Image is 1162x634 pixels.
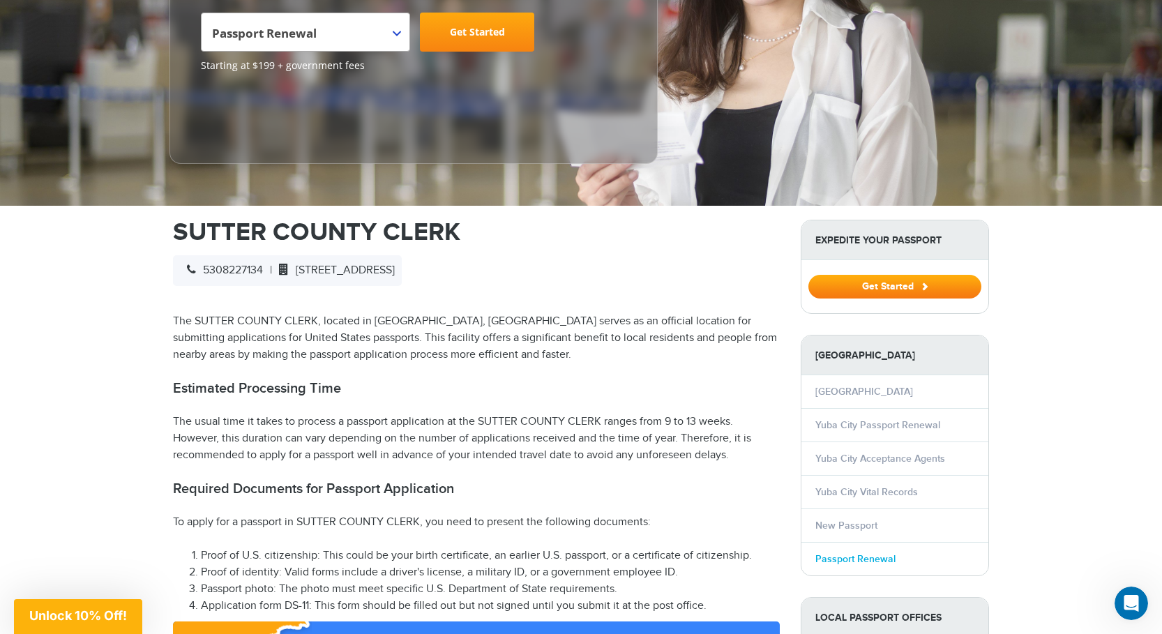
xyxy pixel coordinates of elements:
span: Unlock 10% Off! [29,608,127,623]
span: Passport Renewal [201,13,410,52]
li: Passport photo: The photo must meet specific U.S. Department of State requirements. [201,581,780,598]
a: Yuba City Acceptance Agents [815,453,945,465]
a: Yuba City Vital Records [815,486,918,498]
iframe: Intercom live chat [1115,587,1148,620]
button: Get Started [808,275,981,299]
a: Get Started [420,13,534,52]
span: 5308227134 [180,264,263,277]
li: Proof of identity: Valid forms include a driver's license, a military ID, or a government employe... [201,564,780,581]
a: Passport Renewal [815,553,896,565]
div: Unlock 10% Off! [14,599,142,634]
a: Get Started [808,280,981,292]
li: Proof of U.S. citizenship: This could be your birth certificate, an earlier U.S. passport, or a c... [201,548,780,564]
iframe: Customer reviews powered by Trustpilot [201,80,305,149]
p: To apply for a passport in SUTTER COUNTY CLERK, you need to present the following documents: [173,514,780,531]
h2: Estimated Processing Time [173,380,780,397]
span: [STREET_ADDRESS] [272,264,395,277]
strong: Expedite Your Passport [801,220,988,260]
h2: Required Documents for Passport Application [173,481,780,497]
span: Passport Renewal [212,18,395,57]
div: | [173,255,402,286]
p: The usual time it takes to process a passport application at the SUTTER COUNTY CLERK ranges from ... [173,414,780,464]
strong: [GEOGRAPHIC_DATA] [801,335,988,375]
span: Starting at $199 + government fees [201,59,626,73]
a: New Passport [815,520,877,531]
a: [GEOGRAPHIC_DATA] [815,386,913,398]
a: Yuba City Passport Renewal [815,419,940,431]
p: The SUTTER COUNTY CLERK, located in [GEOGRAPHIC_DATA], [GEOGRAPHIC_DATA] serves as an official lo... [173,313,780,363]
h1: SUTTER COUNTY CLERK [173,220,780,245]
li: Application form DS-11: This form should be filled out but not signed until you submit it at the ... [201,598,780,614]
